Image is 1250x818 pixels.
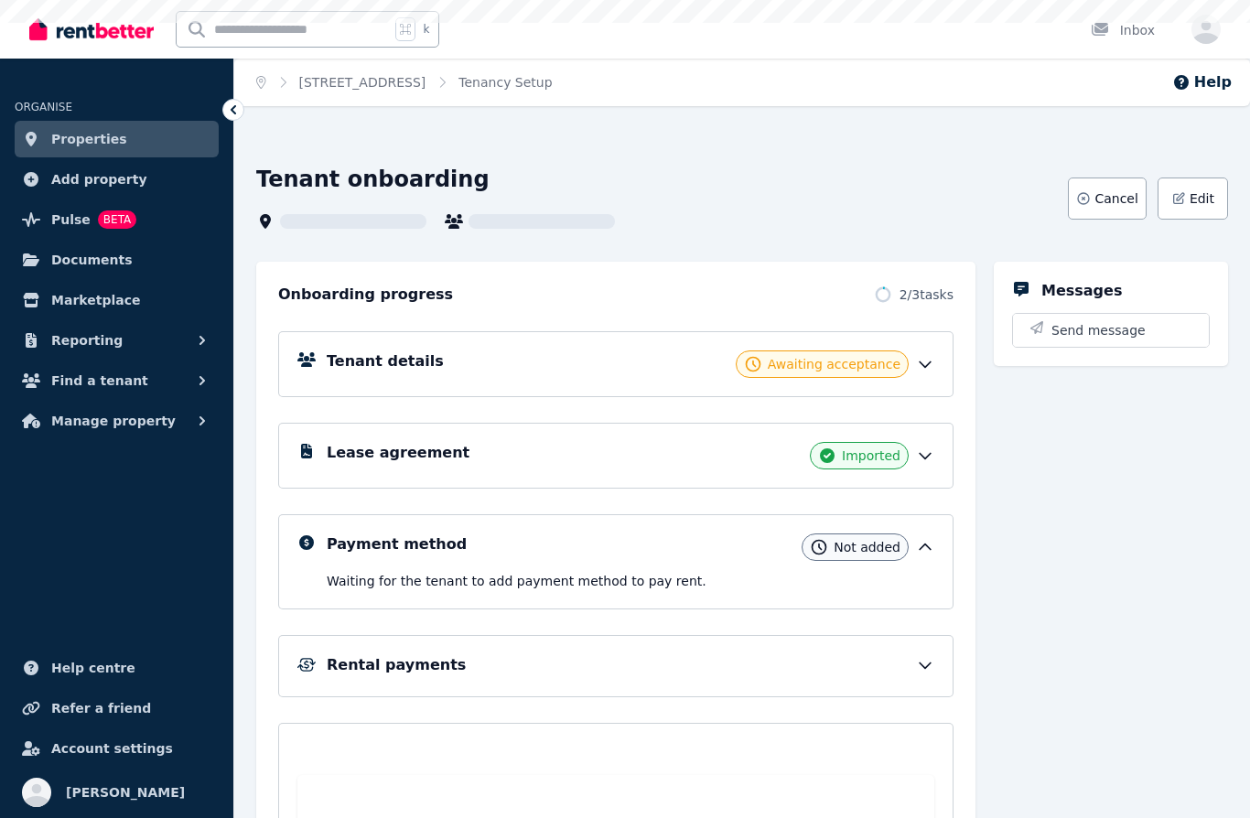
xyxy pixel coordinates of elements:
a: [STREET_ADDRESS] [299,75,426,90]
button: Edit [1158,178,1228,220]
span: [PERSON_NAME] [66,781,185,803]
button: Manage property [15,403,219,439]
span: Refer a friend [51,697,151,719]
span: Cancel [1094,189,1137,208]
h5: Payment method [327,533,467,555]
a: Account settings [15,730,219,767]
span: Edit [1190,189,1214,208]
nav: Breadcrumb [234,59,575,106]
span: Account settings [51,737,173,759]
span: k [423,22,429,37]
span: Pulse [51,209,91,231]
span: Help centre [51,657,135,679]
h2: Onboarding progress [278,284,453,306]
span: BETA [98,210,136,229]
a: Help centre [15,650,219,686]
h5: Messages [1041,280,1122,302]
h5: Lease agreement [327,442,469,464]
img: Rental Payments [297,658,316,672]
img: RentBetter [29,16,154,43]
h5: Rental payments [327,654,466,676]
div: Inbox [1091,21,1155,39]
button: Help [1172,71,1232,93]
a: Refer a friend [15,690,219,727]
span: Awaiting acceptance [768,355,900,373]
span: ORGANISE [15,101,72,113]
span: Documents [51,249,133,271]
span: Add property [51,168,147,190]
a: Properties [15,121,219,157]
button: Find a tenant [15,362,219,399]
span: 2 / 3 tasks [900,285,954,304]
h1: Tenant onboarding [256,165,490,194]
span: Marketplace [51,289,140,311]
button: Send message [1013,314,1209,347]
span: Find a tenant [51,370,148,392]
a: PulseBETA [15,201,219,238]
a: Documents [15,242,219,278]
span: Imported [842,447,900,465]
span: Manage property [51,410,176,432]
span: Tenancy Setup [458,73,552,91]
span: Send message [1051,321,1146,339]
span: Reporting [51,329,123,351]
a: Marketplace [15,282,219,318]
button: Reporting [15,322,219,359]
span: Properties [51,128,127,150]
button: Cancel [1068,178,1146,220]
p: Waiting for the tenant to add payment method to pay rent . [327,572,934,590]
span: Not added [834,538,900,556]
h5: Tenant details [327,350,444,372]
a: Add property [15,161,219,198]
